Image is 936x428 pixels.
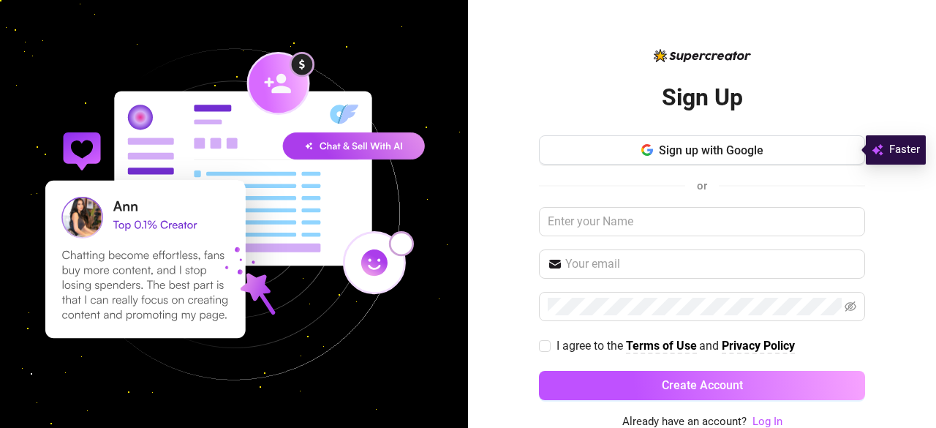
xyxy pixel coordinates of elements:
span: Create Account [662,378,743,392]
img: logo-BBDzfeDw.svg [654,49,751,62]
span: Faster [889,141,920,159]
button: Sign up with Google [539,135,865,165]
input: Enter your Name [539,207,865,236]
span: Sign up with Google [659,143,763,157]
input: Your email [565,255,856,273]
span: or [697,179,707,192]
span: and [699,339,722,353]
a: Privacy Policy [722,339,795,354]
img: svg%3e [872,141,883,159]
strong: Privacy Policy [722,339,795,353]
span: I agree to the [556,339,626,353]
span: eye-invisible [845,301,856,312]
button: Create Account [539,371,865,400]
h2: Sign Up [662,83,743,113]
strong: Terms of Use [626,339,697,353]
a: Log In [752,415,782,428]
a: Terms of Use [626,339,697,354]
